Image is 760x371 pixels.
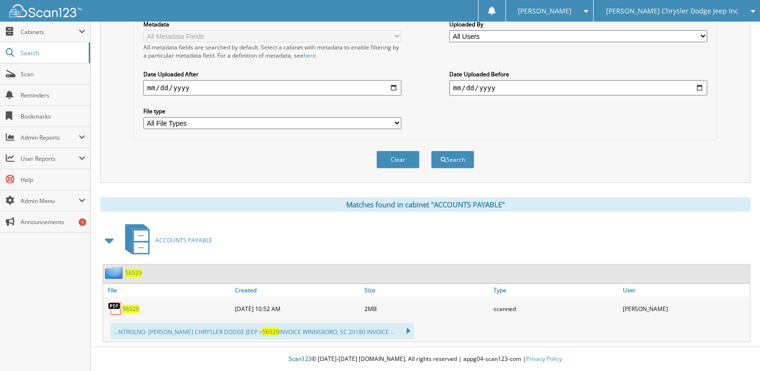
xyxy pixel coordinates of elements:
span: User Reports [21,155,79,163]
label: Date Uploaded After [143,70,401,78]
div: Matches found in cabinet "ACCOUNTS PAYABLE" [100,197,750,212]
img: scan123-logo-white.svg [10,4,82,17]
span: Reminders [21,91,85,99]
div: © [DATE]-[DATE] [DOMAIN_NAME]. All rights reserved | appg04-scan123-com | [91,347,760,371]
div: [DATE] 10:52 AM [233,299,362,318]
a: 56529 [122,305,139,313]
div: [PERSON_NAME] [620,299,750,318]
a: Size [362,284,491,297]
span: Scan123 [289,355,312,363]
div: scanned [491,299,620,318]
span: Admin Reports [21,133,79,142]
span: Cabinets [21,28,79,36]
img: folder2.png [105,267,125,279]
div: All metadata fields are searched by default. Select a cabinet with metadata to enable filtering b... [143,43,401,60]
div: 1 [79,218,86,226]
div: 2MB [362,299,491,318]
label: Uploaded By [449,20,707,28]
input: start [143,80,401,96]
span: [PERSON_NAME] [518,8,572,14]
span: ACCOUNTS PAYABLE [155,236,212,244]
a: Created [233,284,362,297]
span: Help [21,176,85,184]
label: Metadata [143,20,401,28]
a: here [304,51,316,60]
input: end [449,80,707,96]
a: File [103,284,233,297]
a: Privacy Policy [526,355,562,363]
label: Date Uploaded Before [449,70,707,78]
span: Announcements [21,218,85,226]
button: Clear [376,151,420,168]
span: Admin Menu [21,197,79,205]
label: File type [143,107,401,115]
span: 56529 [262,328,279,336]
img: PDF.png [108,301,122,316]
a: Type [491,284,620,297]
a: User [620,284,750,297]
a: ACCOUNTS PAYABLE [119,221,212,259]
span: Bookmarks [21,112,85,120]
span: [PERSON_NAME] Chrysler Dodge Jeep Inc [606,8,738,14]
div: ...NTROLNO. [PERSON_NAME] CHRYSLER DODGE JEEP = INVOICE WINNSBORO, SC 29180 INVOICE ... [110,323,414,339]
span: Scan [21,70,85,78]
button: Search [431,151,474,168]
a: 56529 [125,269,142,277]
iframe: Chat Widget [712,325,760,371]
span: Search [21,49,84,57]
